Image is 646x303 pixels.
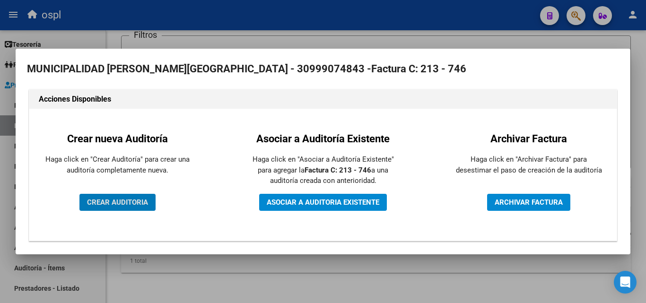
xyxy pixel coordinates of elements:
span: CREAR AUDITORIA [87,198,148,207]
h2: Crear nueva Auditoría [44,131,191,147]
h2: Asociar a Auditoría Existente [250,131,396,147]
p: Haga click en "Crear Auditoría" para crear una auditoría completamente nueva. [44,154,191,175]
p: Haga click en "Asociar a Auditoría Existente" para agregar la a una auditoría creada con anterior... [250,154,396,186]
h2: Archivar Factura [455,131,602,147]
button: CREAR AUDITORIA [79,194,156,211]
h1: Acciones Disponibles [39,94,607,105]
p: Haga click en "Archivar Factura" para desestimar el paso de creación de la auditoría [455,154,602,175]
button: ARCHIVAR FACTURA [487,194,570,211]
span: ARCHIVAR FACTURA [495,198,563,207]
strong: Factura C: 213 - 746 [371,63,466,75]
span: ASOCIAR A AUDITORIA EXISTENTE [267,198,379,207]
strong: Factura C: 213 - 746 [305,166,371,174]
div: Open Intercom Messenger [614,271,637,294]
button: ASOCIAR A AUDITORIA EXISTENTE [259,194,387,211]
h2: MUNICIPALIDAD [PERSON_NAME][GEOGRAPHIC_DATA] - 30999074843 - [27,60,619,78]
